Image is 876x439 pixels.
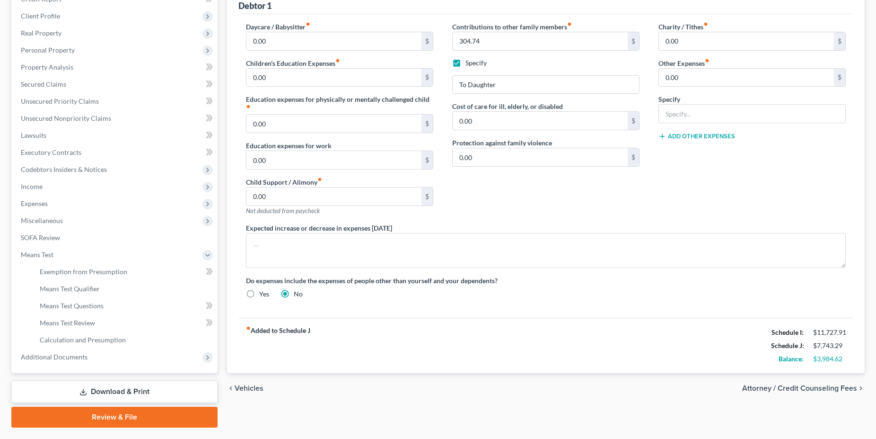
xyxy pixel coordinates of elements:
[421,115,433,133] div: $
[703,22,708,27] i: fiber_manual_record
[40,302,104,310] span: Means Test Questions
[21,80,66,88] span: Secured Claims
[294,289,303,299] label: No
[834,69,845,87] div: $
[452,101,563,111] label: Cost of care for ill, elderly, or disabled
[779,355,804,363] strong: Balance:
[246,94,433,114] label: Education expenses for physically or mentally challenged child
[40,319,95,327] span: Means Test Review
[705,58,710,63] i: fiber_manual_record
[453,32,628,50] input: --
[13,144,218,161] a: Executory Contracts
[335,58,340,63] i: fiber_manual_record
[246,69,421,87] input: --
[246,115,421,133] input: --
[421,151,433,169] div: $
[40,285,100,293] span: Means Test Qualifier
[246,276,846,286] label: Do expenses include the expenses of people other than yourself and your dependents?
[13,76,218,93] a: Secured Claims
[21,46,75,54] span: Personal Property
[21,199,48,207] span: Expenses
[21,12,60,20] span: Client Profile
[21,165,107,173] span: Codebtors Insiders & Notices
[21,251,53,259] span: Means Test
[246,177,322,187] label: Child Support / Alimony
[453,112,628,130] input: --
[421,69,433,87] div: $
[658,94,680,104] label: Specify
[452,22,572,32] label: Contributions to other family members
[659,105,845,123] input: Specify...
[834,32,845,50] div: $
[235,385,263,392] span: Vehicles
[227,385,263,392] button: chevron_left Vehicles
[40,268,127,276] span: Exemption from Presumption
[306,22,310,27] i: fiber_manual_record
[771,328,804,336] strong: Schedule I:
[246,22,310,32] label: Daycare / Babysitter
[32,263,218,280] a: Exemption from Presumption
[13,110,218,127] a: Unsecured Nonpriority Claims
[13,229,218,246] a: SOFA Review
[13,59,218,76] a: Property Analysis
[21,114,111,122] span: Unsecured Nonpriority Claims
[21,131,46,139] span: Lawsuits
[771,341,804,349] strong: Schedule J:
[246,104,251,109] i: fiber_manual_record
[246,326,310,366] strong: Added to Schedule J
[259,289,269,299] label: Yes
[21,233,60,242] span: SOFA Review
[658,58,710,68] label: Other Expenses
[658,133,735,140] button: Add Other Expenses
[421,188,433,206] div: $
[11,381,218,403] a: Download & Print
[21,353,88,361] span: Additional Documents
[246,207,320,215] span: Not deducted from paycheck
[658,22,708,32] label: Charity / Tithes
[246,188,421,206] input: --
[246,223,392,233] label: Expected increase or decrease in expenses [DATE]
[21,29,61,37] span: Real Property
[32,297,218,314] a: Means Test Questions
[453,148,628,166] input: --
[628,32,639,50] div: $
[857,385,865,392] i: chevron_right
[567,22,572,27] i: fiber_manual_record
[32,280,218,297] a: Means Test Qualifier
[628,148,639,166] div: $
[742,385,865,392] button: Attorney / Credit Counseling Fees chevron_right
[40,336,126,344] span: Calculation and Presumption
[453,76,639,94] input: Specify...
[21,148,81,156] span: Executory Contracts
[246,151,421,169] input: --
[246,32,421,50] input: --
[628,112,639,130] div: $
[21,182,43,190] span: Income
[21,97,99,105] span: Unsecured Priority Claims
[32,314,218,331] a: Means Test Review
[246,326,251,331] i: fiber_manual_record
[813,328,846,337] div: $11,727.91
[659,69,834,87] input: --
[32,331,218,349] a: Calculation and Presumption
[421,32,433,50] div: $
[246,141,332,151] label: Education expenses for work
[813,354,846,364] div: $3,984.62
[13,93,218,110] a: Unsecured Priority Claims
[659,32,834,50] input: --
[227,385,235,392] i: chevron_left
[21,216,63,224] span: Miscellaneous
[452,138,552,148] label: Protection against family violence
[813,341,846,350] div: $7,743.29
[465,58,487,68] label: Specify
[317,177,322,182] i: fiber_manual_record
[742,385,857,392] span: Attorney / Credit Counseling Fees
[21,63,73,71] span: Property Analysis
[11,407,218,428] a: Review & File
[13,127,218,144] a: Lawsuits
[246,58,340,68] label: Children's Education Expenses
